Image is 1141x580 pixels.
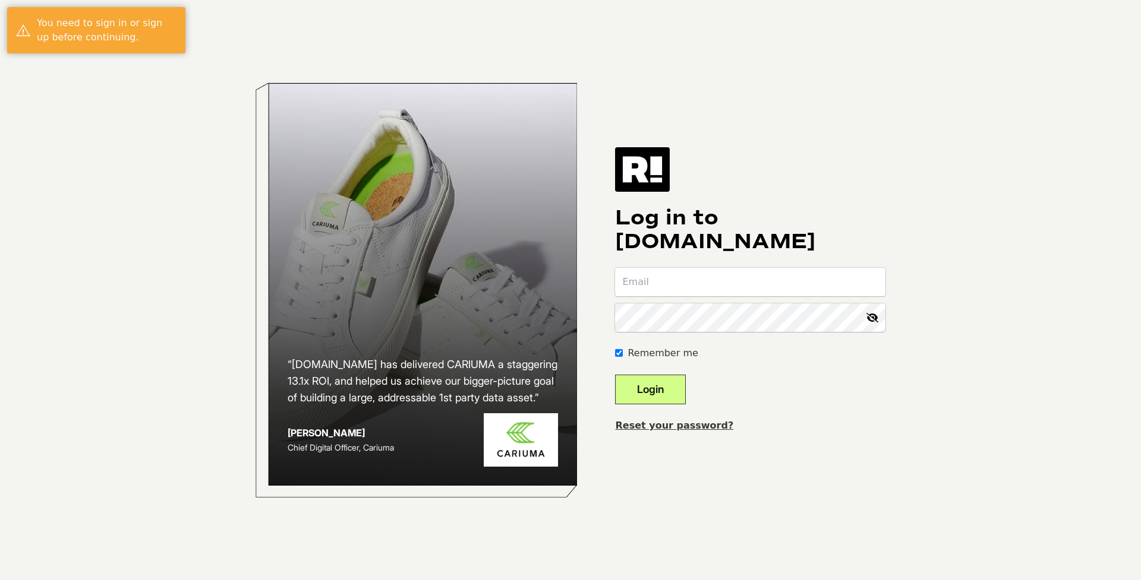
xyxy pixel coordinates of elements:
[288,356,559,406] h2: “[DOMAIN_NAME] has delivered CARIUMA a staggering 13.1x ROI, and helped us achieve our bigger-pic...
[628,346,698,360] label: Remember me
[288,442,394,452] span: Chief Digital Officer, Cariuma
[288,427,365,439] strong: [PERSON_NAME]
[615,375,686,404] button: Login
[37,16,176,45] div: You need to sign in or sign up before continuing.
[615,147,670,191] img: Retention.com
[484,413,558,467] img: Cariuma
[615,268,885,296] input: Email
[615,206,885,253] h1: Log in to [DOMAIN_NAME]
[615,420,733,431] a: Reset your password?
